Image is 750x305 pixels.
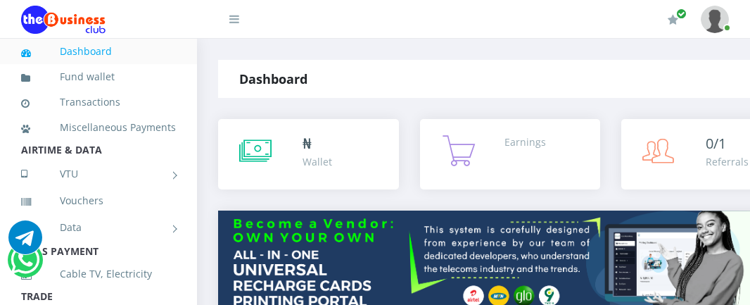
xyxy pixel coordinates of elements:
[21,86,176,118] a: Transactions
[21,185,176,217] a: Vouchers
[303,133,332,154] div: ₦
[8,231,42,254] a: Chat for support
[21,156,176,192] a: VTU
[504,135,546,149] div: Earnings
[218,119,399,189] a: ₦ Wallet
[676,8,687,19] span: Renew/Upgrade Subscription
[21,6,106,34] img: Logo
[21,210,176,245] a: Data
[701,6,729,33] img: User
[303,154,332,169] div: Wallet
[11,254,39,277] a: Chat for support
[21,111,176,144] a: Miscellaneous Payments
[420,119,601,189] a: Earnings
[706,134,726,153] span: 0/1
[668,14,678,25] i: Renew/Upgrade Subscription
[21,258,176,290] a: Cable TV, Electricity
[706,154,749,169] div: Referrals
[21,35,176,68] a: Dashboard
[21,61,176,93] a: Fund wallet
[239,70,307,87] strong: Dashboard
